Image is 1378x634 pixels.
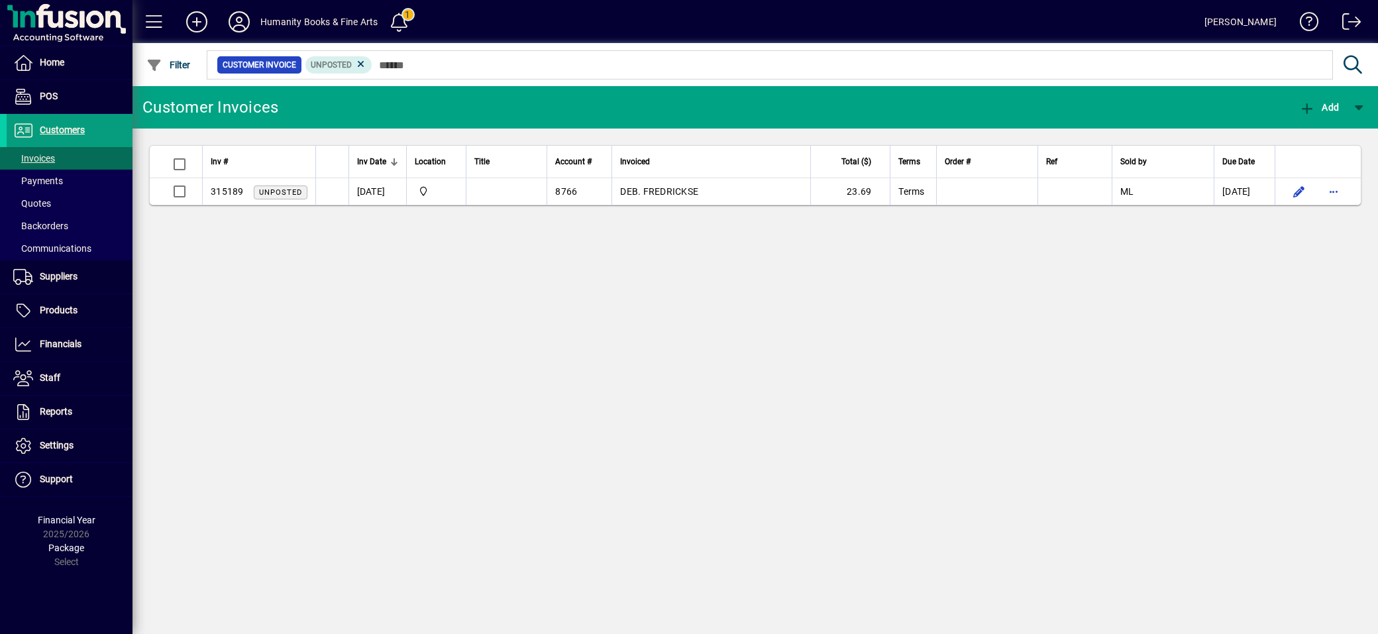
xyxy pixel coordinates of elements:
[13,243,91,254] span: Communications
[555,154,592,169] span: Account #
[40,57,64,68] span: Home
[348,178,406,205] td: [DATE]
[142,97,278,118] div: Customer Invoices
[7,192,132,215] a: Quotes
[898,186,924,197] span: Terms
[555,186,577,197] span: 8766
[7,147,132,170] a: Invoices
[415,154,458,169] div: Location
[1332,3,1361,46] a: Logout
[40,440,74,450] span: Settings
[1296,95,1342,119] button: Add
[1046,154,1057,169] span: Ref
[1222,154,1255,169] span: Due Date
[357,154,386,169] span: Inv Date
[7,362,132,395] a: Staff
[211,154,307,169] div: Inv #
[38,515,95,525] span: Financial Year
[7,170,132,192] a: Payments
[211,154,228,169] span: Inv #
[13,221,68,231] span: Backorders
[1120,154,1147,169] span: Sold by
[7,328,132,361] a: Financials
[259,188,302,197] span: Unposted
[1046,154,1104,169] div: Ref
[357,154,398,169] div: Inv Date
[620,186,698,197] span: DEB. FREDRICKSE
[1290,3,1319,46] a: Knowledge Base
[13,176,63,186] span: Payments
[415,184,458,199] span: Humanity Books & Fine Art Supplies
[7,46,132,79] a: Home
[945,154,971,169] span: Order #
[40,406,72,417] span: Reports
[945,154,1030,169] div: Order #
[898,154,920,169] span: Terms
[40,271,78,282] span: Suppliers
[40,474,73,484] span: Support
[218,10,260,34] button: Profile
[819,154,883,169] div: Total ($)
[474,154,490,169] span: Title
[40,305,78,315] span: Products
[474,154,539,169] div: Title
[7,294,132,327] a: Products
[40,339,81,349] span: Financials
[311,60,352,70] span: Unposted
[1214,178,1275,205] td: [DATE]
[176,10,218,34] button: Add
[305,56,372,74] mat-chip: Customer Invoice Status: Unposted
[620,154,650,169] span: Invoiced
[620,154,802,169] div: Invoiced
[1120,154,1206,169] div: Sold by
[211,186,244,197] span: 315189
[40,372,60,383] span: Staff
[415,154,446,169] span: Location
[7,215,132,237] a: Backorders
[48,543,84,553] span: Package
[13,153,55,164] span: Invoices
[40,91,58,101] span: POS
[223,58,296,72] span: Customer Invoice
[7,429,132,462] a: Settings
[146,60,191,70] span: Filter
[841,154,871,169] span: Total ($)
[7,80,132,113] a: POS
[40,125,85,135] span: Customers
[260,11,378,32] div: Humanity Books & Fine Arts
[1323,181,1344,202] button: More options
[1299,102,1339,113] span: Add
[1120,186,1134,197] span: ML
[1204,11,1277,32] div: [PERSON_NAME]
[7,237,132,260] a: Communications
[13,198,51,209] span: Quotes
[7,260,132,293] a: Suppliers
[1289,181,1310,202] button: Edit
[1222,154,1267,169] div: Due Date
[143,53,194,77] button: Filter
[7,463,132,496] a: Support
[810,178,890,205] td: 23.69
[555,154,604,169] div: Account #
[7,396,132,429] a: Reports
